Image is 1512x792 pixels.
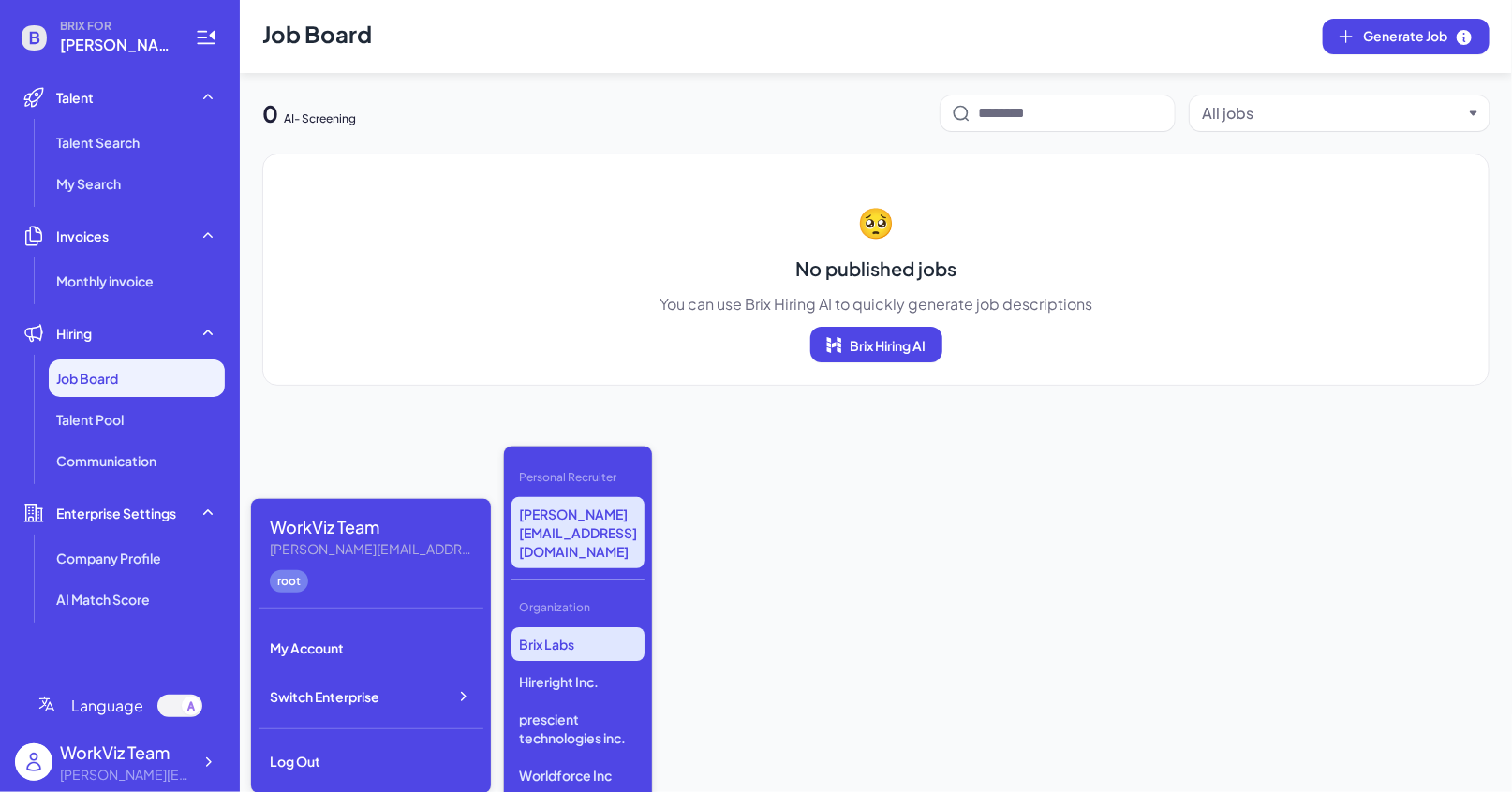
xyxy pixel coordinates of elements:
[259,741,483,782] div: Log Out
[60,34,172,56] span: alex@joinbrix.com
[270,687,379,706] span: Switch Enterprise
[511,702,645,755] p: prescient technologies inc.
[284,111,356,125] span: AI- Screening
[795,256,956,282] span: No published jobs
[1363,26,1474,47] span: Generate Job
[56,174,121,193] span: My Search
[56,88,94,107] span: Talent
[660,293,1092,315] span: You can use Brix Hiring AI to quickly generate job descriptions
[270,514,476,539] div: WorkViz Team
[810,327,942,362] button: Brix Hiring AI
[851,337,926,354] span: Brix Hiring AI
[511,592,645,623] div: Organization
[60,19,172,34] span: BRIX FOR
[56,410,124,429] span: Talent Pool
[60,765,191,785] div: alex@joinbrix.com
[1323,19,1490,54] button: Generate Job
[60,740,191,765] div: WorkViz Team
[56,590,150,609] span: AI Match Score
[56,549,161,567] span: Company Profile
[56,451,156,470] span: Communication
[56,133,140,152] span: Talent Search
[262,99,278,127] span: 0
[56,369,118,388] span: Job Board
[511,665,645,698] p: Hireright Inc.
[56,227,109,245] span: Invoices
[56,324,92,343] span: Hiring
[259,627,483,668] div: My Account
[511,462,645,493] div: Personal Recruiter
[511,627,645,661] p: Brix Labs
[56,271,154,290] span: Monthly invoice
[56,504,176,522] span: Enterprise Settings
[511,497,645,568] p: [PERSON_NAME][EMAIL_ADDRESS][DOMAIN_NAME]
[71,695,143,717] span: Language
[511,758,645,792] p: Worldforce Inc
[1202,102,1462,125] button: All jobs
[1202,102,1253,125] div: All jobs
[15,743,52,781] img: user_logo.png
[857,199,895,244] span: 🥺
[270,539,476,559] div: alex@joinbrix.com
[270,570,308,593] div: root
